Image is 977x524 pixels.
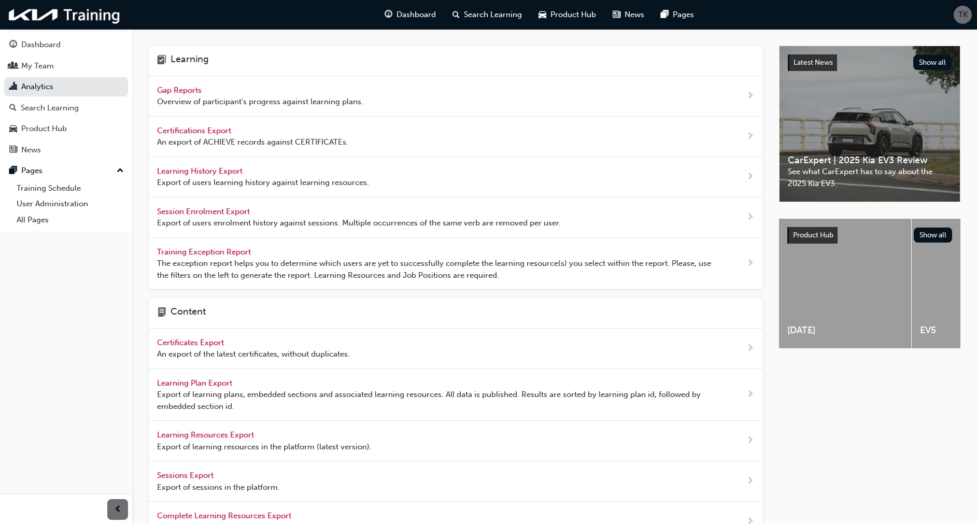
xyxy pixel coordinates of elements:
[9,40,17,50] span: guage-icon
[746,171,754,183] span: next-icon
[149,461,762,502] a: Sessions Export Export of sessions in the platform.next-icon
[9,146,17,155] span: news-icon
[9,104,17,113] span: search-icon
[157,258,713,281] span: The exception report helps you to determine which users are yet to successfully complete the lear...
[914,228,953,243] button: Show all
[9,82,17,92] span: chart-icon
[4,33,128,161] button: DashboardMy TeamAnalyticsSearch LearningProduct HubNews
[530,4,604,25] a: car-iconProduct Hub
[673,9,694,21] span: Pages
[157,481,280,493] span: Export of sessions in the platform.
[653,4,702,25] a: pages-iconPages
[21,144,41,156] div: News
[157,348,350,360] span: An export of the latest certificates, without duplicates.
[779,219,911,348] a: [DATE]
[746,130,754,143] span: next-icon
[787,227,952,244] a: Product HubShow all
[149,197,762,238] a: Session Enrolment Export Export of users enrolment history against sessions. Multiple occurrences...
[4,77,128,96] a: Analytics
[21,39,61,51] div: Dashboard
[157,54,166,67] span: learning-icon
[913,55,952,70] button: Show all
[114,503,122,516] span: prev-icon
[550,9,596,21] span: Product Hub
[117,164,124,178] span: up-icon
[788,166,952,189] span: See what CarExpert has to say about the 2025 Kia EV3.
[171,54,209,67] h4: Learning
[444,4,530,25] a: search-iconSearch Learning
[4,98,128,118] a: Search Learning
[149,76,762,117] a: Gap Reports Overview of participant's progress against learning plans.next-icon
[149,421,762,461] a: Learning Resources Export Export of learning resources in the platform (latest version).next-icon
[157,86,204,95] span: Gap Reports
[9,62,17,71] span: people-icon
[157,306,166,320] span: page-icon
[157,471,216,480] span: Sessions Export
[4,161,128,180] button: Pages
[21,165,43,177] div: Pages
[794,58,833,67] span: Latest News
[604,4,653,25] a: news-iconNews
[397,9,436,21] span: Dashboard
[157,126,233,135] span: Certifications Export
[9,166,17,176] span: pages-icon
[746,342,754,355] span: next-icon
[157,136,348,148] span: An export of ACHIEVE records against CERTIFICATEs.
[464,9,522,21] span: Search Learning
[12,180,128,196] a: Training Schedule
[4,56,128,76] a: My Team
[12,196,128,212] a: User Administration
[21,60,54,72] div: My Team
[157,247,253,257] span: Training Exception Report
[452,8,460,21] span: search-icon
[746,257,754,270] span: next-icon
[4,140,128,160] a: News
[157,378,234,388] span: Learning Plan Export
[746,434,754,447] span: next-icon
[157,217,561,229] span: Export of users enrolment history against sessions. Multiple occurrences of the same verb are rem...
[21,102,79,114] div: Search Learning
[157,207,252,216] span: Session Enrolment Export
[788,154,952,166] span: CarExpert | 2025 Kia EV3 Review
[746,211,754,224] span: next-icon
[625,9,644,21] span: News
[149,117,762,157] a: Certifications Export An export of ACHIEVE records against CERTIFICATEs.next-icon
[954,6,972,24] button: TK
[157,338,226,347] span: Certificates Export
[746,388,754,401] span: next-icon
[779,46,960,202] a: Latest NewsShow allCarExpert | 2025 Kia EV3 ReviewSee what CarExpert has to say about the 2025 Ki...
[171,306,206,320] h4: Content
[9,124,17,134] span: car-icon
[157,166,245,176] span: Learning History Export
[157,511,293,520] span: Complete Learning Resources Export
[157,96,363,108] span: Overview of participant's progress against learning plans.
[385,8,392,21] span: guage-icon
[4,35,128,54] a: Dashboard
[746,90,754,103] span: next-icon
[149,369,762,421] a: Learning Plan Export Export of learning plans, embedded sections and associated learning resource...
[787,324,903,336] span: [DATE]
[5,4,124,25] img: kia-training
[788,54,952,71] a: Latest NewsShow all
[157,441,372,453] span: Export of learning resources in the platform (latest version).
[149,157,762,197] a: Learning History Export Export of users learning history against learning resources.next-icon
[539,8,546,21] span: car-icon
[793,231,833,239] span: Product Hub
[157,389,713,412] span: Export of learning plans, embedded sections and associated learning resources. All data is publis...
[21,123,67,135] div: Product Hub
[4,119,128,138] a: Product Hub
[149,329,762,369] a: Certificates Export An export of the latest certificates, without duplicates.next-icon
[746,475,754,488] span: next-icon
[613,8,620,21] span: news-icon
[157,177,369,189] span: Export of users learning history against learning resources.
[958,9,968,21] span: TK
[157,430,256,440] span: Learning Resources Export
[12,212,128,228] a: All Pages
[149,238,762,290] a: Training Exception Report The exception report helps you to determine which users are yet to succ...
[661,8,669,21] span: pages-icon
[376,4,444,25] a: guage-iconDashboard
